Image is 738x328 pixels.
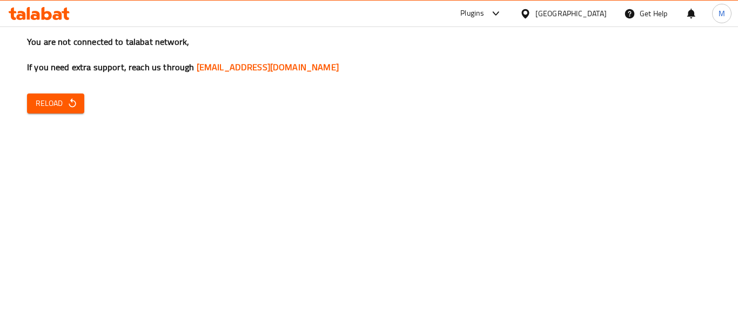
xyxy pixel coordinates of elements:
[719,8,725,19] span: M
[36,97,76,110] span: Reload
[27,93,84,113] button: Reload
[197,59,339,75] a: [EMAIL_ADDRESS][DOMAIN_NAME]
[460,7,484,20] div: Plugins
[535,8,607,19] div: [GEOGRAPHIC_DATA]
[27,36,711,73] h3: You are not connected to talabat network, If you need extra support, reach us through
